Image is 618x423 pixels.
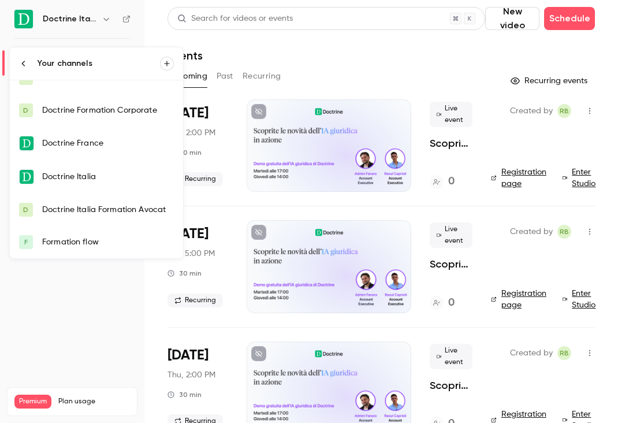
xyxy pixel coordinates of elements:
[42,138,174,149] div: Doctrine France
[20,136,33,150] img: Doctrine France
[42,105,174,116] div: Doctrine Formation Corporate
[23,105,28,116] span: D
[42,236,174,248] div: Formation flow
[42,204,174,216] div: Doctrine Italia Formation Avocat
[23,205,28,215] span: D
[38,58,160,69] div: Your channels
[24,237,28,247] span: F
[20,170,33,184] img: Doctrine Italia
[42,171,174,183] div: Doctrine Italia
